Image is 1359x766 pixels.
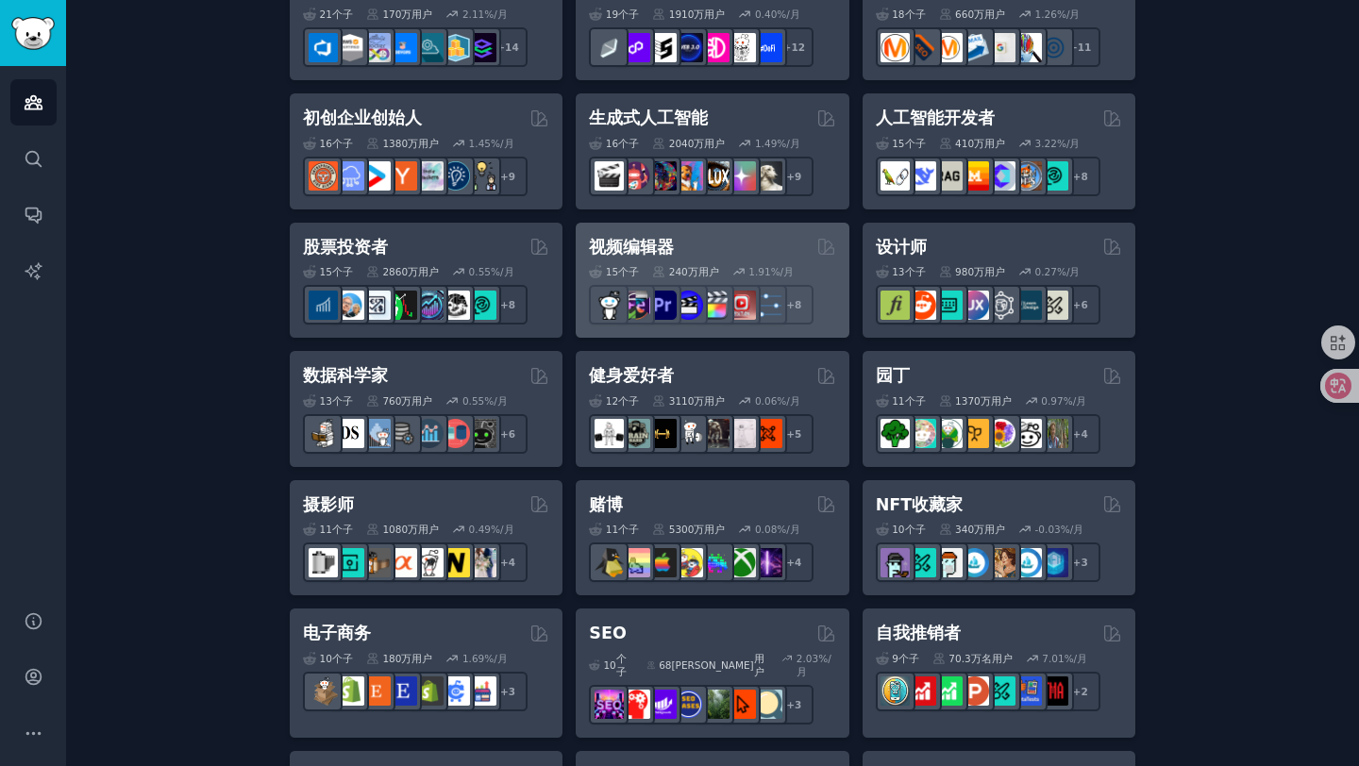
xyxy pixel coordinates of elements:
[960,161,989,191] img: 米斯特拉尔人工智能
[674,419,703,448] img: 举重室
[700,419,730,448] img: fitness30plus
[1039,676,1068,706] img: 测试我的应用
[791,42,805,53] font: 12
[1081,686,1087,697] font: 2
[1081,171,1087,182] font: 8
[414,33,444,62] img: 平台工程
[960,676,989,706] img: 产品猎人
[892,653,898,664] font: 9
[753,690,782,719] img: SEO
[491,266,514,277] font: %/月
[1035,266,1057,277] font: 0.27
[414,419,444,448] img: 分析
[441,291,470,320] img: 波段交易
[777,524,800,535] font: %/月
[418,524,439,535] font: 用户
[332,653,353,664] font: 个子
[907,291,936,320] img: 标志设计
[669,266,698,277] font: 240万
[621,161,650,191] img: dalle2
[462,8,484,20] font: 2.11
[509,428,515,440] font: 6
[382,653,411,664] font: 180万
[1013,291,1042,320] img: 学习设计
[621,419,650,448] img: 健身动力
[755,524,777,535] font: 0.08
[418,266,439,277] font: 用户
[1073,171,1082,182] font: +
[303,238,388,257] font: 股票投资者
[647,419,677,448] img: 锻炼
[388,33,417,62] img: DevOps链接
[795,557,801,568] font: 4
[777,395,800,407] font: %/月
[332,395,353,407] font: 个子
[674,33,703,62] img: web3
[467,676,496,706] img: 电子商务增长
[1081,428,1087,440] font: 4
[335,676,364,706] img: Shopify
[876,624,961,642] font: 自我推销者
[621,33,650,62] img: 0x多边形
[700,690,730,719] img: 本地搜索引擎优化
[320,266,332,277] font: 15
[753,548,782,577] img: Twitch直播
[1039,548,1068,577] img: 数字商品
[986,676,1015,706] img: alphaandbetauusers
[467,33,496,62] img: 平台工程师
[469,266,491,277] font: 0.55
[704,138,725,149] font: 用户
[382,266,418,277] font: 2860万
[303,624,371,642] font: 电子商务
[786,428,795,440] font: +
[467,548,496,577] img: 婚礼摄影
[509,557,515,568] font: 4
[892,8,904,20] font: 18
[669,524,705,535] font: 5300万
[727,33,756,62] img: 加密新闻
[1081,557,1087,568] font: 3
[361,161,391,191] img: 启动
[303,108,422,127] font: 初创企业创始人
[783,42,792,53] font: +
[309,33,338,62] img: azuredevops
[418,138,439,149] font: 用户
[621,548,650,577] img: CozyGamers
[303,495,354,514] font: 摄影师
[704,8,725,20] font: 用户
[484,653,508,664] font: %/月
[1073,557,1082,568] font: +
[618,8,639,20] font: 个子
[933,161,963,191] img: 抹布
[907,676,936,706] img: YouTube推广
[1057,266,1081,277] font: %/月
[771,266,795,277] font: %/月
[361,291,391,320] img: 外汇
[674,291,703,320] img: 视频编辑器
[1042,653,1064,664] font: 7.01
[955,8,984,20] font: 660万
[332,524,353,535] font: 个子
[960,419,989,448] img: 英国园艺
[411,653,432,664] font: 用户
[1057,8,1081,20] font: %/月
[797,653,818,664] font: 2.03
[933,291,963,320] img: 用户界面设计
[777,138,800,149] font: %/月
[606,138,618,149] font: 16
[332,8,353,20] font: 个子
[1039,419,1068,448] img: 园丁世界
[309,161,338,191] img: 创业者同行
[411,395,432,407] font: 用户
[786,699,795,710] font: +
[898,653,919,664] font: 个子
[753,291,782,320] img: 后期制作
[786,557,795,568] font: +
[727,690,756,719] img: Google搜索控制台
[892,266,904,277] font: 13
[491,524,514,535] font: %/月
[1039,161,1068,191] img: 人工智能开发者协会
[467,161,496,191] img: 发展我的业务
[777,8,800,20] font: %/月
[876,366,910,385] font: 园丁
